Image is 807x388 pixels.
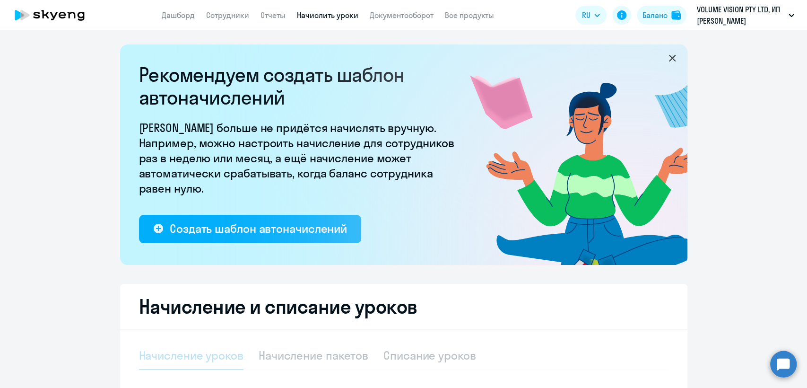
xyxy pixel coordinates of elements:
[139,215,361,243] button: Создать шаблон автоначислений
[297,10,358,20] a: Начислить уроки
[139,120,460,196] p: [PERSON_NAME] больше не придётся начислять вручную. Например, можно настроить начисление для сотр...
[260,10,286,20] a: Отчеты
[139,63,460,109] h2: Рекомендуем создать шаблон автоначислений
[642,9,668,21] div: Баланс
[575,6,607,25] button: RU
[170,221,347,236] div: Создать шаблон автоначислений
[139,295,668,318] h2: Начисление и списание уроков
[671,10,681,20] img: balance
[445,10,494,20] a: Все продукты
[370,10,434,20] a: Документооборот
[206,10,249,20] a: Сотрудники
[162,10,195,20] a: Дашборд
[692,4,799,26] button: VOLUME VISION PTY LTD, ИП [PERSON_NAME]
[637,6,686,25] button: Балансbalance
[697,4,785,26] p: VOLUME VISION PTY LTD, ИП [PERSON_NAME]
[582,9,590,21] span: RU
